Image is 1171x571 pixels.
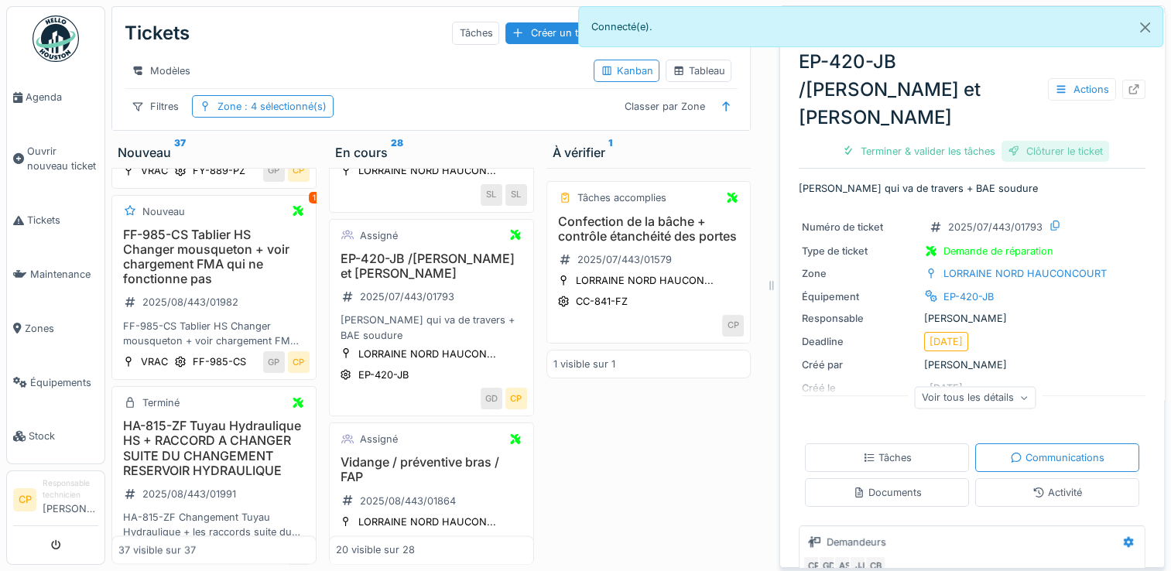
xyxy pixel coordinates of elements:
div: Assigné [360,228,398,243]
div: Clôturer le ticket [1002,141,1109,162]
div: Tâches [452,22,499,44]
div: SL [505,184,527,206]
div: Demandeurs [827,535,886,549]
span: Zones [25,321,98,336]
a: Maintenance [7,248,104,302]
div: Assigné [360,432,398,446]
h3: FF-985-CS Tablier HS Changer mousqueton + voir chargement FMA qui ne fonctionne pas [118,227,310,287]
div: Actions [1048,78,1116,101]
div: LORRAINE NORD HAUCON... [358,163,496,178]
div: Tickets [125,13,190,53]
div: Nouveau [142,204,185,219]
div: EP-420-JB [943,289,994,304]
div: Classer par Zone [617,95,711,118]
div: Zone [802,266,918,281]
div: 2025/07/443/01793 [360,289,454,304]
div: 1 visible sur 1 [553,357,615,371]
li: [PERSON_NAME] [43,477,98,522]
a: Agenda [7,70,104,125]
div: 2025/08/443/01982 [142,295,238,309]
div: VRAC [141,163,168,178]
div: Kanban [601,63,652,78]
div: Équipement [802,289,918,304]
span: Agenda [26,90,98,104]
a: CP Responsable technicien[PERSON_NAME] [13,477,98,526]
div: Modèles [125,60,197,82]
sup: 37 [174,143,186,162]
span: : 4 sélectionné(s) [241,101,327,112]
div: FF-985-CS [193,354,246,369]
a: Ouvrir nouveau ticket [7,125,104,193]
span: Tickets [27,213,98,227]
div: CC-841-FZ [576,294,628,309]
h3: Confection de la bâche + contrôle étanchéité des portes [553,214,745,244]
div: GP [263,351,285,373]
a: Équipements [7,355,104,409]
button: Close [1128,7,1162,48]
div: LORRAINE NORD HAUCON... [358,515,496,529]
div: 37 visible sur 37 [118,543,196,558]
span: Équipements [30,375,98,390]
div: 2025/08/443/01991 [142,487,236,501]
div: Zone [217,99,327,114]
div: LORRAINE NORD HAUCONCOURT [943,266,1107,281]
a: Tickets [7,193,104,248]
div: CP [505,388,527,409]
div: CP [722,315,744,337]
div: CP [288,160,310,182]
div: Tâches [863,450,912,465]
sup: 1 [608,143,612,162]
div: Numéro de ticket [802,220,918,234]
div: Terminé [142,395,180,410]
div: 20 visible sur 28 [336,543,415,558]
div: SL [481,184,502,206]
span: Stock [29,429,98,443]
div: Activité [1032,485,1082,500]
div: 1 [309,192,320,203]
div: LORRAINE NORD HAUCON... [576,273,714,288]
div: Deadline [802,334,918,349]
div: EP-420-JB [358,368,409,382]
div: 2025/08/443/01864 [360,494,456,508]
div: Nouveau [118,143,310,162]
div: À vérifier [553,143,745,162]
div: GD [481,388,502,409]
div: FF-985-CS Tablier HS Changer mousqueton + voir chargement FMA qui ne fonctionne pas Conducteur se... [118,319,310,348]
img: Badge_color-CXgf-gQk.svg [33,15,79,62]
div: Filtres [125,95,186,118]
div: GP [263,160,285,182]
div: Voir tous les détails [915,386,1036,409]
h3: Vidange / préventive bras / FAP [336,455,527,484]
div: [PERSON_NAME] [802,357,1142,372]
h3: HA-815-ZF Tuyau Hydraulique HS + RACCORD A CHANGER SUITE DU CHANGEMENT RESERVOIR HYDRAULIQUE [118,419,310,478]
div: VRAC [141,354,168,369]
div: En cours [335,143,528,162]
p: [PERSON_NAME] qui va de travers + BAE soudure [799,181,1145,196]
div: Connecté(e). [578,6,1164,47]
div: Demande de réparation [943,244,1053,258]
div: Responsable [802,311,918,326]
div: Documents [853,485,922,500]
a: Zones [7,302,104,356]
div: CP [288,351,310,373]
h3: EP-420-JB /[PERSON_NAME] et [PERSON_NAME] [336,251,527,281]
li: CP [13,488,36,511]
div: [PERSON_NAME] qui va de travers + BAE soudure [336,313,527,342]
div: Tâches accomplies [577,190,666,205]
div: 2025/07/443/01579 [577,252,672,267]
sup: 28 [391,143,403,162]
div: [DATE] [930,334,963,349]
div: Type de ticket [802,244,918,258]
div: [PERSON_NAME] [802,311,1142,326]
span: Maintenance [30,267,98,282]
div: EP-420-JB /[PERSON_NAME] et [PERSON_NAME] [799,48,1145,132]
div: Terminer & valider les tâches [836,141,1002,162]
div: Responsable technicien [43,477,98,501]
div: Créé par [802,357,918,372]
div: Tableau [673,63,724,78]
span: Ouvrir nouveau ticket [27,144,98,173]
div: Communications [1010,450,1104,465]
div: Créer un ticket [505,22,605,43]
div: 2025/07/443/01793 [948,220,1043,234]
a: Stock [7,409,104,463]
